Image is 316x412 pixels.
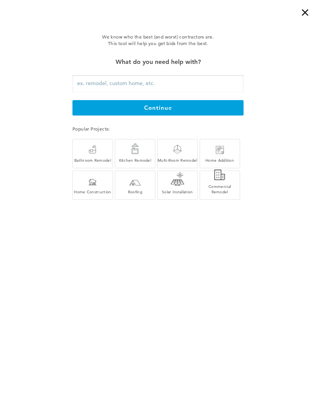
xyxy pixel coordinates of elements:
[158,189,197,194] div: Solar Installation
[277,373,307,403] iframe: Drift Widget Chat Controller
[72,75,244,92] input: ex. remodel, custom home, etc.
[115,189,155,194] div: Roofing
[72,100,244,116] button: continue
[200,157,240,163] div: Home Addition
[34,33,282,47] div: We know who the best (and worst) contractors are. This tool will help you get bids from the best.
[158,157,197,163] div: Multi-Room Remodel
[73,189,113,194] div: Home Construction
[73,157,113,163] div: Bathroom Remodel
[200,184,240,194] div: Commercial Remodel
[115,157,155,163] div: Kitchen Remodel
[72,57,244,67] div: What do you need help with?
[72,125,244,133] div: Popular Projects:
